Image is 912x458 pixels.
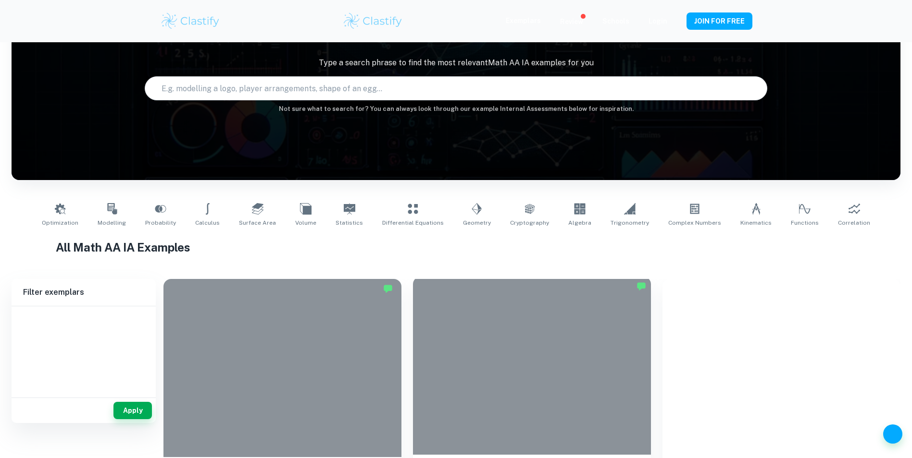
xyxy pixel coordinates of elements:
span: Surface Area [239,218,276,227]
span: Statistics [336,218,363,227]
img: Clastify logo [342,12,403,31]
p: Type a search phrase to find the most relevant Math AA IA examples for you [12,57,900,69]
span: Cryptography [510,218,549,227]
img: Clastify logo [160,12,221,31]
span: Modelling [98,218,126,227]
h6: Not sure what to search for? You can always look through our example Internal Assessments below f... [12,104,900,114]
img: Marked [637,281,646,291]
a: Login [649,17,667,25]
span: Probability [145,218,176,227]
span: Optimization [42,218,78,227]
button: Help and Feedback [883,424,902,444]
span: Calculus [195,218,220,227]
h1: All Math AA IA Examples [56,239,856,256]
button: Search [752,84,760,92]
span: Algebra [568,218,591,227]
span: Complex Numbers [668,218,721,227]
span: Volume [295,218,316,227]
input: E.g. modelling a logo, player arrangements, shape of an egg... [145,75,748,102]
img: Marked [383,284,393,293]
button: Apply [113,402,152,419]
span: Correlation [838,218,870,227]
span: Functions [791,218,819,227]
span: Kinematics [740,218,772,227]
h6: Filter exemplars [12,279,156,306]
p: Exemplars [506,15,541,26]
p: Review [560,16,583,27]
button: JOIN FOR FREE [687,12,752,30]
span: Trigonometry [611,218,649,227]
a: Schools [602,17,629,25]
span: Differential Equations [382,218,444,227]
span: Geometry [463,218,491,227]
